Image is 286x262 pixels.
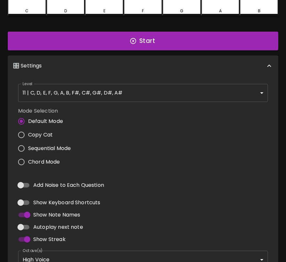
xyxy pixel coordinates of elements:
span: Show Keyboard Shortcuts [33,199,100,207]
div: A [219,8,222,14]
span: Chord Mode [28,158,60,166]
span: Copy Cat [28,131,53,139]
div: C [25,8,28,14]
span: Sequential Mode [28,145,71,152]
div: 🎛️ Settings [8,55,278,76]
span: Default Mode [28,117,63,125]
div: 11 | C, D, E, F, G, A, B, F#, C#, G#, D#, A# [18,84,268,102]
div: B [258,8,260,14]
div: E [103,8,105,14]
div: D [64,8,67,14]
label: Octave(s) [23,248,43,253]
button: Start [8,32,278,50]
p: 🎛️ Settings [13,62,42,70]
label: Mode Selection [18,107,76,115]
div: F [142,8,144,14]
span: Add Noise to Each Question [33,181,104,189]
span: Autoplay next note [33,223,83,231]
span: Show Streak [33,236,66,243]
span: Show Note Names [33,211,80,219]
label: Level [23,81,33,86]
div: G [180,8,183,14]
